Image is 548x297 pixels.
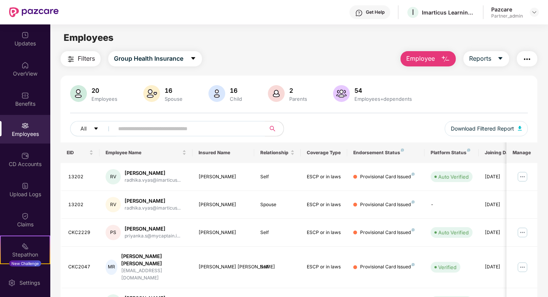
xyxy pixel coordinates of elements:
[485,229,519,236] div: [DATE]
[422,9,475,16] div: Imarticus Learning Private Limited
[425,191,479,219] td: -
[441,55,450,64] img: svg+xml;base64,PHN2ZyB4bWxucz0iaHR0cDovL3d3dy53My5vcmcvMjAwMC9zdmciIHhtbG5zOnhsaW5rPSJodHRwOi8vd3...
[70,85,87,102] img: svg+xml;base64,PHN2ZyB4bWxucz0iaHR0cDovL3d3dy53My5vcmcvMjAwMC9zdmciIHhtbG5zOnhsaW5rPSJodHRwOi8vd3...
[469,54,491,63] span: Reports
[114,54,183,63] span: Group Health Insurance
[288,87,309,94] div: 2
[228,87,244,94] div: 16
[121,267,186,282] div: [EMAIL_ADDRESS][DOMAIN_NAME]
[68,263,93,271] div: CKC2047
[518,126,522,131] img: svg+xml;base64,PHN2ZyB4bWxucz0iaHR0cDovL3d3dy53My5vcmcvMjAwMC9zdmciIHhtbG5zOnhsaW5rPSJodHRwOi8vd3...
[360,263,415,271] div: Provisional Card Issued
[485,201,519,208] div: [DATE]
[516,226,529,239] img: manageButton
[125,225,180,232] div: [PERSON_NAME]
[143,85,160,102] img: svg+xml;base64,PHN2ZyB4bWxucz0iaHR0cDovL3d3dy53My5vcmcvMjAwMC9zdmciIHhtbG5zOnhsaW5rPSJodHRwOi8vd3...
[121,253,186,267] div: [PERSON_NAME] [PERSON_NAME]
[68,229,93,236] div: CKC2229
[412,200,415,203] img: svg+xml;base64,PHN2ZyB4bWxucz0iaHR0cDovL3d3dy53My5vcmcvMjAwMC9zdmciIHdpZHRoPSI4IiBoZWlnaHQ9IjgiIH...
[125,177,181,184] div: radhika.vyas@imarticus...
[412,228,415,231] img: svg+xml;base64,PHN2ZyB4bWxucz0iaHR0cDovL3d3dy53My5vcmcvMjAwMC9zdmciIHdpZHRoPSI4IiBoZWlnaHQ9IjgiIH...
[208,85,225,102] img: svg+xml;base64,PHN2ZyB4bWxucz0iaHR0cDovL3d3dy53My5vcmcvMjAwMC9zdmciIHhtbG5zOnhsaW5rPSJodHRwOi8vd3...
[412,173,415,176] img: svg+xml;base64,PHN2ZyB4bWxucz0iaHR0cDovL3d3dy53My5vcmcvMjAwMC9zdmciIHdpZHRoPSI4IiBoZWlnaHQ9IjgiIH...
[260,201,295,208] div: Spouse
[199,173,248,181] div: [PERSON_NAME]
[163,87,184,94] div: 16
[307,263,341,271] div: ESCP or in laws
[125,169,181,177] div: [PERSON_NAME]
[8,279,16,287] img: svg+xml;base64,PHN2ZyBpZD0iU2V0dGluZy0yMHgyMCIgeG1sbnM9Imh0dHA6Ly93d3cudzMub3JnLzIwMDAvc3ZnIiB3aW...
[438,229,469,236] div: Auto Verified
[108,51,202,66] button: Group Health Insurancecaret-down
[307,229,341,236] div: ESCP or in laws
[106,225,121,240] div: PS
[228,96,244,102] div: Child
[106,260,117,275] div: MR
[412,8,414,17] span: I
[90,87,119,94] div: 20
[491,6,523,13] div: Pazcare
[260,229,295,236] div: Self
[353,96,413,102] div: Employees+dependents
[401,148,404,152] img: svg+xml;base64,PHN2ZyB4bWxucz0iaHR0cDovL3d3dy53My5vcmcvMjAwMC9zdmciIHdpZHRoPSI4IiBoZWlnaHQ9IjgiIH...
[61,51,101,66] button: Filters
[353,87,413,94] div: 54
[199,263,248,271] div: [PERSON_NAME] [PERSON_NAME]
[491,13,523,19] div: Partner_admin
[106,169,121,184] div: RV
[21,92,29,99] img: svg+xml;base64,PHN2ZyBpZD0iQmVuZWZpdHMiIHhtbG5zPSJodHRwOi8vd3d3LnczLm9yZy8yMDAwL3N2ZyIgd2lkdGg9Ij...
[438,263,457,271] div: Verified
[401,51,456,66] button: Employee
[265,126,280,132] span: search
[90,96,119,102] div: Employees
[163,96,184,102] div: Spouse
[516,261,529,273] img: manageButton
[192,142,255,163] th: Insured Name
[360,201,415,208] div: Provisional Card Issued
[451,124,514,133] span: Download Filtered Report
[199,201,248,208] div: [PERSON_NAME]
[9,260,41,266] div: New Challenge
[21,182,29,190] img: svg+xml;base64,PHN2ZyBpZD0iVXBsb2FkX0xvZ3MiIGRhdGEtbmFtZT0iVXBsb2FkIExvZ3MiIHhtbG5zPSJodHRwOi8vd3...
[125,197,181,205] div: [PERSON_NAME]
[406,54,435,63] span: Employee
[268,85,285,102] img: svg+xml;base64,PHN2ZyB4bWxucz0iaHR0cDovL3d3dy53My5vcmcvMjAwMC9zdmciIHhtbG5zOnhsaW5rPSJodHRwOi8vd3...
[288,96,309,102] div: Parents
[497,55,503,62] span: caret-down
[463,51,509,66] button: Reportscaret-down
[431,150,473,156] div: Platform Status
[516,171,529,183] img: manageButton
[479,142,525,163] th: Joining Date
[355,9,363,17] img: svg+xml;base64,PHN2ZyBpZD0iSGVscC0zMngzMiIgeG1sbnM9Imh0dHA6Ly93d3cudzMub3JnLzIwMDAvc3ZnIiB3aWR0aD...
[17,279,42,287] div: Settings
[21,212,29,220] img: svg+xml;base64,PHN2ZyBpZD0iQ2xhaW0iIHhtbG5zPSJodHRwOi8vd3d3LnczLm9yZy8yMDAwL3N2ZyIgd2lkdGg9IjIwIi...
[61,142,99,163] th: EID
[190,55,196,62] span: caret-down
[301,142,347,163] th: Coverage Type
[412,263,415,266] img: svg+xml;base64,PHN2ZyB4bWxucz0iaHR0cDovL3d3dy53My5vcmcvMjAwMC9zdmciIHdpZHRoPSI4IiBoZWlnaHQ9IjgiIH...
[360,229,415,236] div: Provisional Card Issued
[199,229,248,236] div: [PERSON_NAME]
[70,121,117,136] button: Allcaret-down
[78,54,95,63] span: Filters
[333,85,350,102] img: svg+xml;base64,PHN2ZyB4bWxucz0iaHR0cDovL3d3dy53My5vcmcvMjAwMC9zdmciIHhtbG5zOnhsaW5rPSJodHRwOi8vd3...
[366,9,385,15] div: Get Help
[254,142,301,163] th: Relationship
[80,124,87,133] span: All
[531,9,537,15] img: svg+xml;base64,PHN2ZyBpZD0iRHJvcGRvd24tMzJ4MzIiIHhtbG5zPSJodHRwOi8vd3d3LnczLm9yZy8yMDAwL3N2ZyIgd2...
[21,122,29,129] img: svg+xml;base64,PHN2ZyBpZD0iRW1wbG95ZWVzIiB4bWxucz0iaHR0cDovL3d3dy53My5vcmcvMjAwMC9zdmciIHdpZHRoPS...
[360,173,415,181] div: Provisional Card Issued
[1,251,50,258] div: Stepathon
[307,173,341,181] div: ESCP or in laws
[353,150,418,156] div: Endorsement Status
[106,197,121,212] div: RV
[68,201,93,208] div: 13202
[21,152,29,160] img: svg+xml;base64,PHN2ZyBpZD0iQ0RfQWNjb3VudHMiIGRhdGEtbmFtZT0iQ0QgQWNjb3VudHMiIHhtbG5zPSJodHRwOi8vd3...
[506,142,537,163] th: Manage
[9,7,59,17] img: New Pazcare Logo
[67,150,88,156] span: EID
[21,31,29,39] img: svg+xml;base64,PHN2ZyBpZD0iVXBkYXRlZCIgeG1sbnM9Imh0dHA6Ly93d3cudzMub3JnLzIwMDAvc3ZnIiB3aWR0aD0iMj...
[438,173,469,181] div: Auto Verified
[125,232,180,240] div: priyanka.s@mycaptain.i...
[64,32,114,43] span: Employees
